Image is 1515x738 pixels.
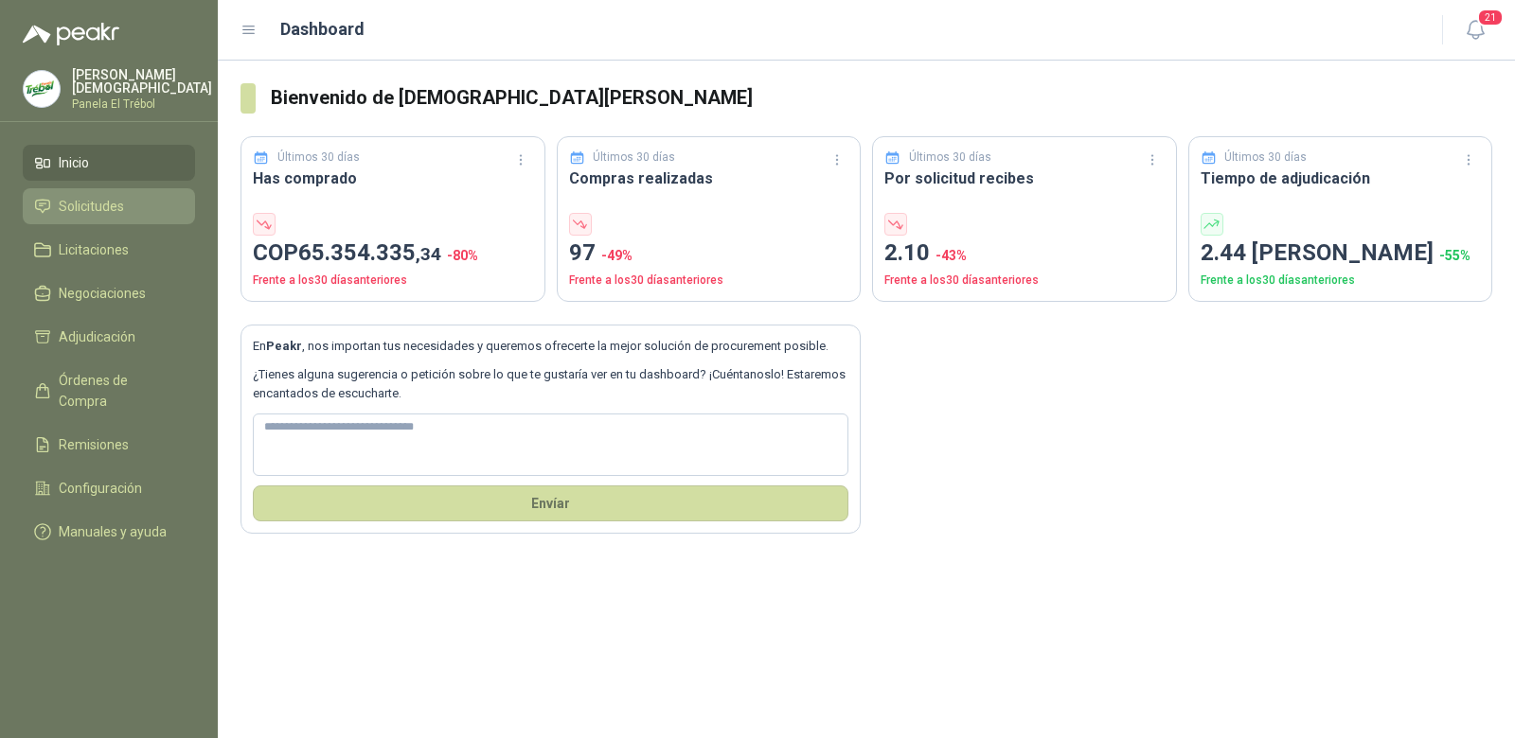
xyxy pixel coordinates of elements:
p: COP [253,236,533,272]
a: Adjudicación [23,319,195,355]
a: Licitaciones [23,232,195,268]
a: Configuración [23,470,195,506]
a: Inicio [23,145,195,181]
span: -49 % [601,248,633,263]
h1: Dashboard [280,16,365,43]
p: ¿Tienes alguna sugerencia o petición sobre lo que te gustaría ver en tu dashboard? ¡Cuéntanoslo! ... [253,365,848,404]
p: 2.10 [884,236,1165,272]
button: Envíar [253,485,848,521]
span: Órdenes de Compra [59,370,177,412]
p: Frente a los 30 días anteriores [253,272,533,290]
span: ,34 [416,243,441,265]
a: Manuales y ayuda [23,514,195,550]
h3: Bienvenido de [DEMOGRAPHIC_DATA][PERSON_NAME] [271,83,1492,113]
h3: Por solicitud recibes [884,167,1165,190]
h3: Tiempo de adjudicación [1201,167,1481,190]
a: Órdenes de Compra [23,362,195,419]
p: Frente a los 30 días anteriores [1201,272,1481,290]
span: Remisiones [59,434,129,455]
a: Solicitudes [23,188,195,224]
span: Licitaciones [59,239,129,260]
button: 21 [1458,13,1492,47]
p: Frente a los 30 días anteriores [884,272,1165,290]
a: Remisiones [23,427,195,463]
img: Company Logo [24,71,60,107]
span: -80 % [447,248,478,263]
p: Últimos 30 días [909,149,991,167]
p: Últimos 30 días [1224,149,1307,167]
p: 97 [569,236,849,272]
img: Logo peakr [23,23,119,45]
a: Negociaciones [23,275,195,311]
p: En , nos importan tus necesidades y queremos ofrecerte la mejor solución de procurement posible. [253,337,848,356]
h3: Compras realizadas [569,167,849,190]
span: -43 % [936,248,967,263]
p: Últimos 30 días [277,149,360,167]
p: Últimos 30 días [593,149,675,167]
span: 21 [1477,9,1504,26]
span: Inicio [59,152,89,173]
b: Peakr [266,339,302,353]
span: -55 % [1439,248,1470,263]
span: Solicitudes [59,196,124,217]
p: Panela El Trébol [72,98,212,110]
span: Manuales y ayuda [59,521,167,542]
h3: Has comprado [253,167,533,190]
span: Adjudicación [59,326,135,347]
p: Frente a los 30 días anteriores [569,272,849,290]
span: Configuración [59,478,142,499]
p: 2.44 [PERSON_NAME] [1201,236,1481,272]
p: [PERSON_NAME] [DEMOGRAPHIC_DATA] [72,68,212,95]
span: Negociaciones [59,283,146,304]
span: 65.354.335 [298,239,441,266]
